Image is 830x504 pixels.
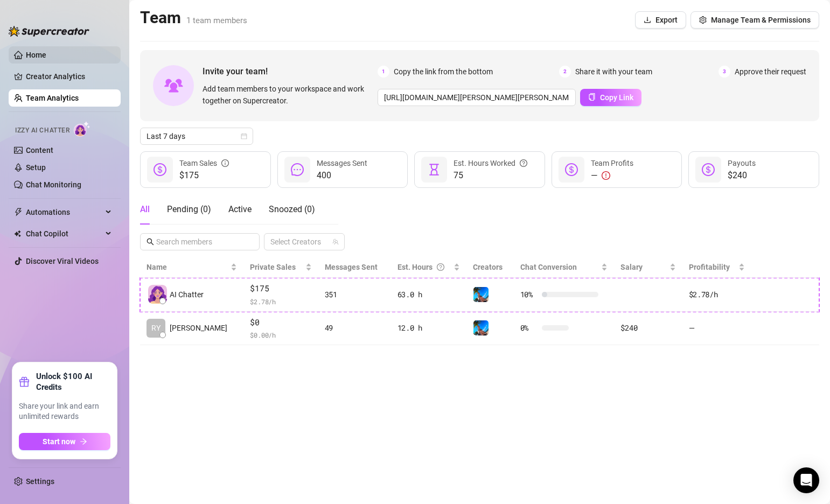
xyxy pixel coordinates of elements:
span: Approve their request [735,66,806,78]
span: $240 [728,169,756,182]
div: 49 [325,322,385,334]
img: AI Chatter [74,121,90,137]
span: 3 [719,66,730,78]
span: dollar-circle [565,163,578,176]
a: Setup [26,163,46,172]
span: Izzy AI Chatter [15,125,69,136]
a: Team Analytics [26,94,79,102]
span: 75 [454,169,527,182]
span: team [332,239,339,245]
h2: Team [140,8,247,28]
button: Copy Link [580,89,641,106]
span: $175 [250,282,311,295]
span: Share it with your team [575,66,652,78]
a: Creator Analytics [26,68,112,85]
div: Est. Hours Worked [454,157,527,169]
div: Team Sales [179,157,229,169]
span: Share your link and earn unlimited rewards [19,401,110,422]
span: 1 [378,66,389,78]
span: $0 [250,316,311,329]
span: copy [588,93,596,101]
img: Ryan [473,287,489,302]
span: Team Profits [591,159,633,167]
img: izzy-ai-chatter-avatar-DDCN_rTZ.svg [148,285,167,304]
span: hourglass [428,163,441,176]
input: Search members [156,236,245,248]
th: Creators [466,257,513,278]
img: Ryan [473,320,489,335]
span: 2 [559,66,571,78]
button: Export [635,11,686,29]
span: dollar-circle [154,163,166,176]
div: $240 [620,322,675,334]
div: 12.0 h [397,322,460,334]
span: Start now [43,437,75,446]
span: message [291,163,304,176]
span: 0 % [520,322,538,334]
span: exclamation-circle [602,171,610,180]
span: 10 % [520,289,538,300]
span: Profitability [689,263,730,271]
span: info-circle [221,157,229,169]
div: $2.78 /h [689,289,745,300]
span: Private Sales [250,263,296,271]
span: dollar-circle [702,163,715,176]
th: Name [140,257,243,278]
div: Pending ( 0 ) [167,203,211,216]
span: question-circle [520,157,527,169]
span: Manage Team & Permissions [711,16,811,24]
a: Discover Viral Videos [26,257,99,265]
span: Active [228,204,252,214]
span: Chat Conversion [520,263,577,271]
button: Start nowarrow-right [19,433,110,450]
span: $ 0.00 /h [250,330,311,340]
span: AI Chatter [170,289,204,300]
span: RY [151,322,161,334]
span: Add team members to your workspace and work together on Supercreator. [203,83,373,107]
a: Home [26,51,46,59]
div: All [140,203,150,216]
span: 1 team members [186,16,247,25]
span: thunderbolt [14,208,23,216]
span: 400 [317,169,367,182]
span: setting [699,16,707,24]
span: Copy Link [600,93,633,102]
span: Messages Sent [325,263,378,271]
span: Chat Copilot [26,225,102,242]
span: question-circle [437,261,444,273]
span: Automations [26,204,102,221]
span: Last 7 days [147,128,247,144]
span: Messages Sent [317,159,367,167]
div: — [591,169,633,182]
span: gift [19,376,30,387]
button: Manage Team & Permissions [690,11,819,29]
span: arrow-right [80,438,87,445]
span: Snoozed ( 0 ) [269,204,315,214]
span: download [644,16,651,24]
span: search [147,238,154,246]
span: calendar [241,133,247,139]
div: 63.0 h [397,289,460,300]
span: [PERSON_NAME] [170,322,227,334]
span: Name [147,261,228,273]
div: 351 [325,289,385,300]
span: Copy the link from the bottom [394,66,493,78]
img: Chat Copilot [14,230,21,237]
span: $ 2.78 /h [250,296,311,307]
a: Settings [26,477,54,486]
span: Invite your team! [203,65,378,78]
a: Content [26,146,53,155]
a: Chat Monitoring [26,180,81,189]
div: Open Intercom Messenger [793,467,819,493]
span: Salary [620,263,643,271]
span: Payouts [728,159,756,167]
div: Est. Hours [397,261,451,273]
img: logo-BBDzfeDw.svg [9,26,89,37]
strong: Unlock $100 AI Credits [36,371,110,393]
span: $175 [179,169,229,182]
td: — [682,312,751,346]
span: Export [655,16,678,24]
